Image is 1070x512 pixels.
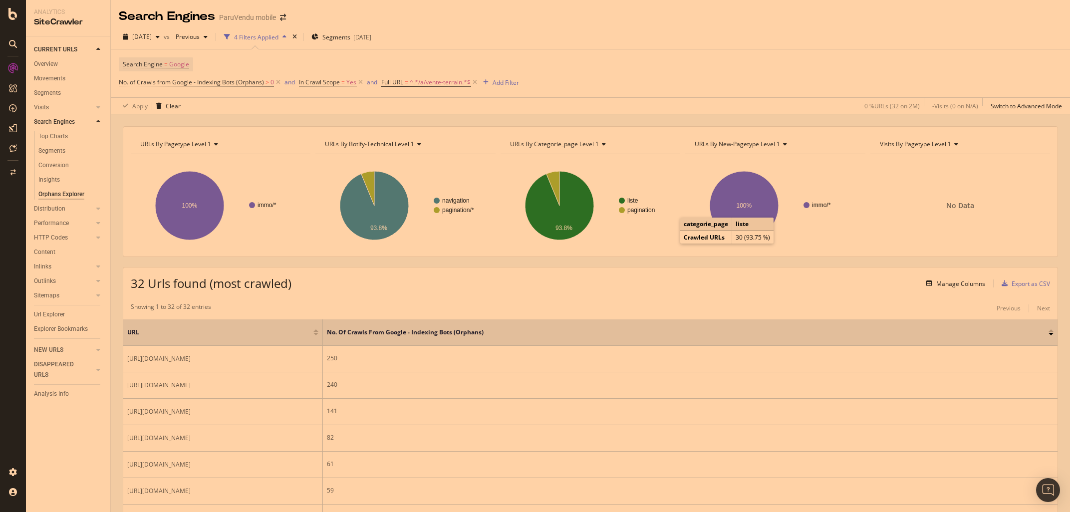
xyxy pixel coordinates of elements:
[119,29,164,45] button: [DATE]
[327,328,1034,337] span: No. of Crawls from Google - Indexing Bots (Orphans)
[34,389,69,399] div: Analysis Info
[127,354,191,364] span: [URL][DOMAIN_NAME]
[119,8,215,25] div: Search Engines
[508,136,671,152] h4: URLs By categorie_page Level 1
[38,146,65,156] div: Segments
[987,98,1062,114] button: Switch to Advanced Mode
[315,162,495,249] svg: A chart.
[127,328,311,337] span: URL
[34,261,93,272] a: Inlinks
[138,136,301,152] h4: URLs By pagetype Level 1
[307,29,375,45] button: Segments[DATE]
[34,44,93,55] a: CURRENT URLS
[299,78,340,86] span: In Crawl Scope
[946,201,974,211] span: No Data
[34,359,93,380] a: DISAPPEARED URLS
[38,175,103,185] a: Insights
[34,88,61,98] div: Segments
[34,102,93,113] a: Visits
[410,75,471,89] span: ^.*/a/vente-terrain.*$
[812,202,831,209] text: immo/*
[998,275,1050,291] button: Export as CSV
[405,78,408,86] span: =
[34,247,103,257] a: Content
[34,309,103,320] a: Url Explorer
[34,345,93,355] a: NEW URLS
[152,98,181,114] button: Clear
[880,140,951,148] span: Visits by pagetype Level 1
[34,59,58,69] div: Overview
[680,231,732,244] td: Crawled URLs
[131,275,291,291] span: 32 Urls found (most crawled)
[132,32,152,41] span: 2025 Aug. 7th
[327,354,1054,363] div: 250
[127,433,191,443] span: [URL][DOMAIN_NAME]
[695,140,780,148] span: URLs By new-pagetype Level 1
[327,407,1054,416] div: 141
[327,433,1054,442] div: 82
[34,276,93,286] a: Outlinks
[34,290,59,301] div: Sitemaps
[442,207,474,214] text: pagination/*
[34,59,103,69] a: Overview
[346,75,356,89] span: Yes
[131,162,310,249] svg: A chart.
[864,102,920,110] div: 0 % URLs ( 32 on 2M )
[878,136,1041,152] h4: Visits by pagetype Level 1
[34,233,93,243] a: HTTP Codes
[510,140,599,148] span: URLs By categorie_page Level 1
[341,78,345,86] span: =
[555,225,572,232] text: 93.8%
[323,136,486,152] h4: URLs By botify-technical Level 1
[34,261,51,272] div: Inlinks
[127,407,191,417] span: [URL][DOMAIN_NAME]
[127,486,191,496] span: [URL][DOMAIN_NAME]
[353,33,371,41] div: [DATE]
[34,204,93,214] a: Distribution
[1037,302,1050,314] button: Next
[685,162,865,249] svg: A chart.
[325,140,414,148] span: URLs By botify-technical Level 1
[997,304,1021,312] div: Previous
[34,324,103,334] a: Explorer Bookmarks
[34,117,93,127] a: Search Engines
[34,309,65,320] div: Url Explorer
[38,189,103,200] a: Orphans Explorer
[693,136,856,152] h4: URLs By new-pagetype Level 1
[219,12,276,22] div: ParuVendu mobile
[38,160,103,171] a: Conversion
[732,231,774,244] td: 30 (93.75 %)
[182,202,198,209] text: 100%
[166,102,181,110] div: Clear
[266,78,269,86] span: >
[119,98,148,114] button: Apply
[290,32,299,42] div: times
[132,102,148,110] div: Apply
[627,207,655,214] text: pagination
[680,218,732,231] td: categorie_page
[164,32,172,41] span: vs
[164,60,168,68] span: =
[442,197,470,204] text: navigation
[997,302,1021,314] button: Previous
[220,29,290,45] button: 4 Filters Applied
[34,218,93,229] a: Performance
[627,197,638,204] text: liste
[34,88,103,98] a: Segments
[34,204,65,214] div: Distribution
[38,146,103,156] a: Segments
[34,233,68,243] div: HTTP Codes
[34,218,69,229] div: Performance
[34,247,55,257] div: Content
[127,460,191,470] span: [URL][DOMAIN_NAME]
[1012,279,1050,288] div: Export as CSV
[38,131,103,142] a: Top Charts
[922,277,985,289] button: Manage Columns
[284,78,295,86] div: and
[234,33,278,41] div: 4 Filters Applied
[34,117,75,127] div: Search Engines
[38,131,68,142] div: Top Charts
[140,140,211,148] span: URLs By pagetype Level 1
[270,75,274,89] span: 0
